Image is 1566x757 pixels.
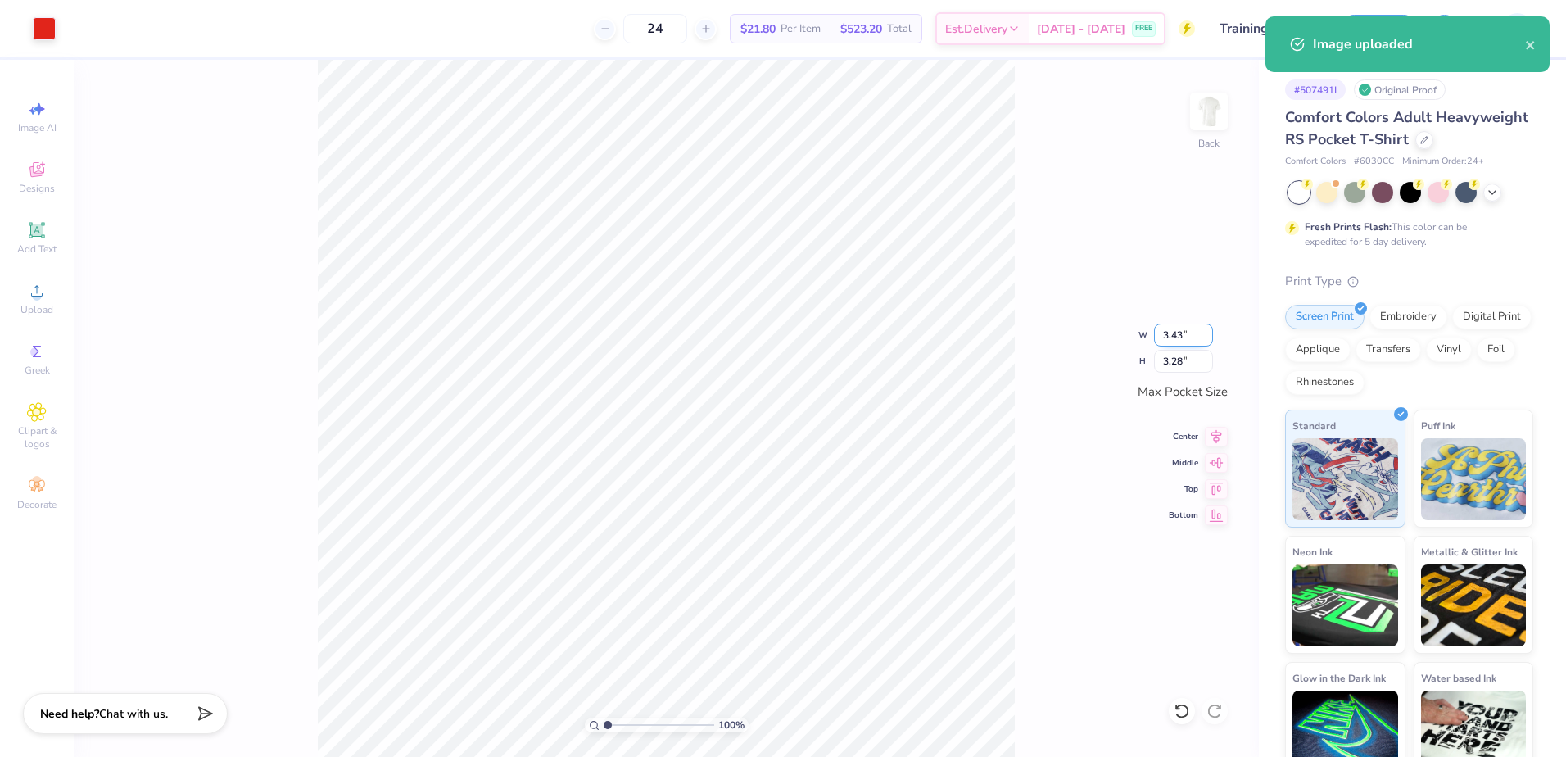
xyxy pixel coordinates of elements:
div: # 507491I [1285,79,1346,100]
span: Water based Ink [1421,669,1496,687]
span: Metallic & Glitter Ink [1421,543,1518,560]
img: Neon Ink [1292,564,1398,646]
span: Glow in the Dark Ink [1292,669,1386,687]
span: Neon Ink [1292,543,1333,560]
div: Applique [1285,338,1351,362]
div: Transfers [1356,338,1421,362]
span: Comfort Colors [1285,155,1346,169]
div: Back [1198,136,1220,151]
img: Back [1193,95,1225,128]
span: Add Text [17,243,57,256]
span: Top [1169,483,1198,495]
strong: Need help? [40,706,99,722]
span: Minimum Order: 24 + [1402,155,1484,169]
div: Embroidery [1369,305,1447,329]
span: Est. Delivery [945,20,1007,38]
div: Original Proof [1354,79,1446,100]
input: – – [623,14,687,43]
img: Standard [1292,438,1398,520]
div: Image uploaded [1313,34,1525,54]
button: close [1525,34,1537,54]
span: Clipart & logos [8,424,66,451]
span: Puff Ink [1421,417,1455,434]
span: Image AI [18,121,57,134]
span: Chat with us. [99,706,168,722]
span: Total [887,20,912,38]
span: Per Item [781,20,821,38]
img: Puff Ink [1421,438,1527,520]
div: Digital Print [1452,305,1532,329]
span: 100 % [718,718,745,732]
span: # 6030CC [1354,155,1394,169]
strong: Fresh Prints Flash: [1305,220,1392,233]
span: Middle [1169,457,1198,469]
span: Upload [20,303,53,316]
span: FREE [1135,23,1152,34]
div: Print Type [1285,272,1533,291]
span: Comfort Colors Adult Heavyweight RS Pocket T-Shirt [1285,107,1528,149]
div: Vinyl [1426,338,1472,362]
span: Center [1169,431,1198,442]
div: Foil [1477,338,1515,362]
span: $21.80 [740,20,776,38]
span: Designs [19,182,55,195]
span: Decorate [17,498,57,511]
span: Greek [25,364,50,377]
span: Standard [1292,417,1336,434]
span: [DATE] - [DATE] [1037,20,1125,38]
input: Untitled Design [1207,12,1328,45]
span: Bottom [1169,510,1198,521]
div: This color can be expedited for 5 day delivery. [1305,220,1506,249]
img: Metallic & Glitter Ink [1421,564,1527,646]
div: Rhinestones [1285,370,1365,395]
div: Screen Print [1285,305,1365,329]
span: $523.20 [840,20,882,38]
